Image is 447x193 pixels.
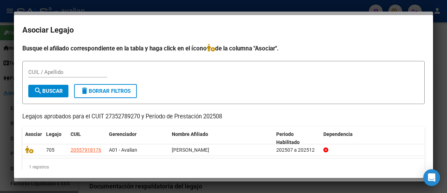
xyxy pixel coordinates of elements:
[276,131,300,145] span: Periodo Habilitado
[276,146,318,154] div: 202507 a 202512
[46,147,54,153] span: 705
[172,131,208,137] span: Nombre Afiliado
[106,127,169,150] datatable-header-cell: Gerenciador
[273,127,321,150] datatable-header-cell: Periodo Habilitado
[80,87,89,95] mat-icon: delete
[46,131,61,137] span: Legajo
[28,85,68,97] button: Buscar
[321,127,425,150] datatable-header-cell: Dependencia
[22,158,425,176] div: 1 registros
[109,147,137,153] span: A01 - Avalian
[71,131,81,137] span: CUIL
[172,147,209,153] span: ALVAREZ VALENTIN
[34,87,42,95] mat-icon: search
[68,127,106,150] datatable-header-cell: CUIL
[423,169,440,186] div: Open Intercom Messenger
[323,131,353,137] span: Dependencia
[169,127,273,150] datatable-header-cell: Nombre Afiliado
[25,131,42,137] span: Asociar
[22,44,425,53] h4: Busque el afiliado correspondiente en la tabla y haga click en el ícono de la columna "Asociar".
[43,127,68,150] datatable-header-cell: Legajo
[34,88,63,94] span: Buscar
[71,147,101,153] span: 20557918176
[22,127,43,150] datatable-header-cell: Asociar
[109,131,137,137] span: Gerenciador
[22,112,425,121] p: Legajos aprobados para el CUIT 27352789270 y Período de Prestación 202508
[22,23,425,37] h2: Asociar Legajo
[74,84,137,98] button: Borrar Filtros
[80,88,131,94] span: Borrar Filtros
